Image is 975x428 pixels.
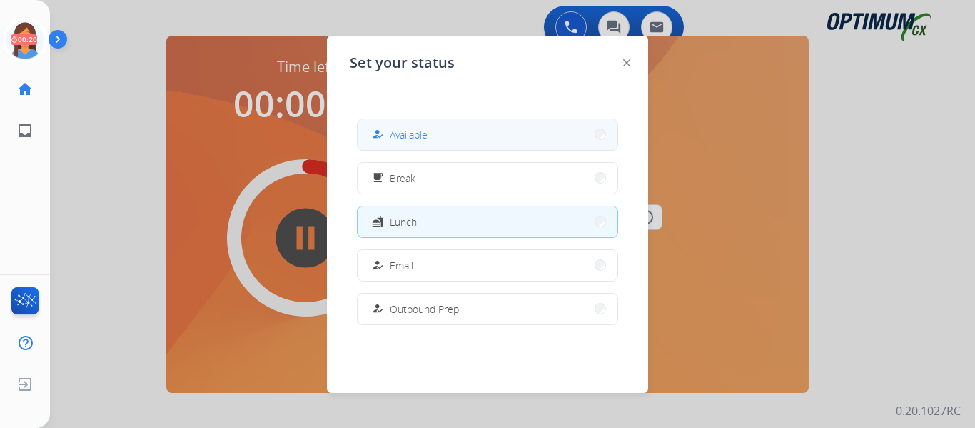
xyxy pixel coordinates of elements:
p: 0.20.1027RC [896,402,961,419]
button: Available [358,119,617,150]
span: Break [390,171,415,186]
mat-icon: how_to_reg [372,303,384,315]
img: close-button [623,59,630,66]
mat-icon: how_to_reg [372,259,384,272]
mat-icon: how_to_reg [372,129,384,141]
span: Available [390,127,428,142]
mat-icon: home [16,81,34,98]
span: Outbound Prep [390,302,459,317]
mat-icon: free_breakfast [372,172,384,184]
span: Lunch [390,214,417,229]
mat-icon: fastfood [372,216,384,228]
span: Set your status [350,53,455,73]
span: Email [390,258,413,273]
button: Lunch [358,206,617,237]
mat-icon: inbox [16,122,34,139]
button: Email [358,250,617,281]
button: Outbound Prep [358,294,617,324]
button: Break [358,163,617,194]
